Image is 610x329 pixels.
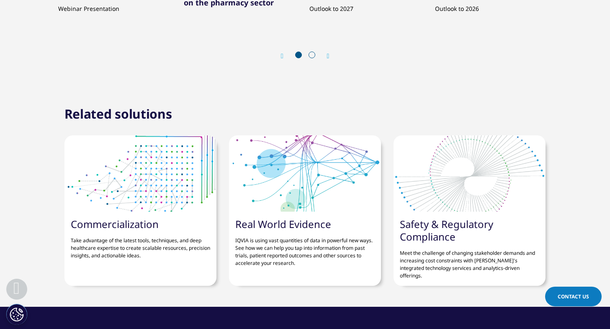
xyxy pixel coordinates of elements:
[64,106,172,122] h2: Related solutions
[558,293,589,300] span: Contact Us
[71,217,159,231] a: Commercialization
[281,52,292,60] div: Previous slide
[400,217,493,244] a: Safety & Regulatory Compliance
[6,304,27,325] button: Cookie 设置
[319,52,329,60] div: Next slide
[235,217,331,231] a: Real World Evidence
[545,287,602,306] a: Contact Us
[400,243,539,280] p: Meet the challenge of changing stakeholder demands and increasing cost constraints with [PERSON_N...
[71,231,210,259] p: Take advantage of the latest tools, techniques, and deep healthcare expertise to create scalable ...
[235,231,375,267] p: IQVIA is using vast quantities of data in powerful new ways. See how we can help you tap into inf...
